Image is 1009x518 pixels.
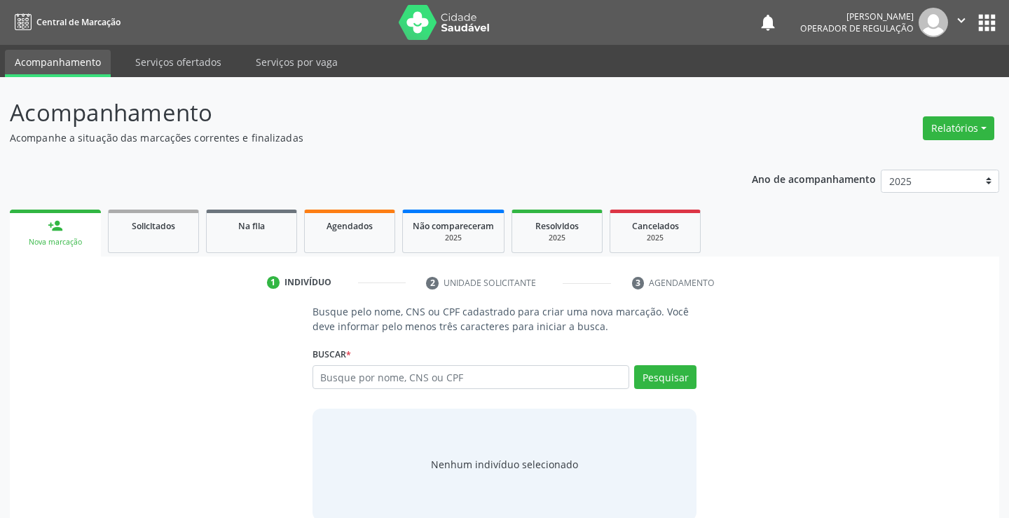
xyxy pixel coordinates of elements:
[975,11,999,35] button: apps
[313,304,697,334] p: Busque pelo nome, CNS ou CPF cadastrado para criar uma nova marcação. Você deve informar pelo men...
[10,95,702,130] p: Acompanhamento
[10,130,702,145] p: Acompanhe a situação das marcações correntes e finalizadas
[125,50,231,74] a: Serviços ofertados
[413,233,494,243] div: 2025
[948,8,975,37] button: 
[238,220,265,232] span: Na fila
[522,233,592,243] div: 2025
[5,50,111,77] a: Acompanhamento
[10,11,121,34] a: Central de Marcação
[246,50,348,74] a: Serviços por vaga
[313,365,630,389] input: Busque por nome, CNS ou CPF
[284,276,331,289] div: Indivíduo
[634,365,696,389] button: Pesquisar
[313,343,351,365] label: Buscar
[954,13,969,28] i: 
[752,170,876,187] p: Ano de acompanhamento
[632,220,679,232] span: Cancelados
[758,13,778,32] button: notifications
[327,220,373,232] span: Agendados
[620,233,690,243] div: 2025
[923,116,994,140] button: Relatórios
[20,237,91,247] div: Nova marcação
[800,22,914,34] span: Operador de regulação
[267,276,280,289] div: 1
[535,220,579,232] span: Resolvidos
[413,220,494,232] span: Não compareceram
[800,11,914,22] div: [PERSON_NAME]
[431,457,578,472] div: Nenhum indivíduo selecionado
[36,16,121,28] span: Central de Marcação
[132,220,175,232] span: Solicitados
[919,8,948,37] img: img
[48,218,63,233] div: person_add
